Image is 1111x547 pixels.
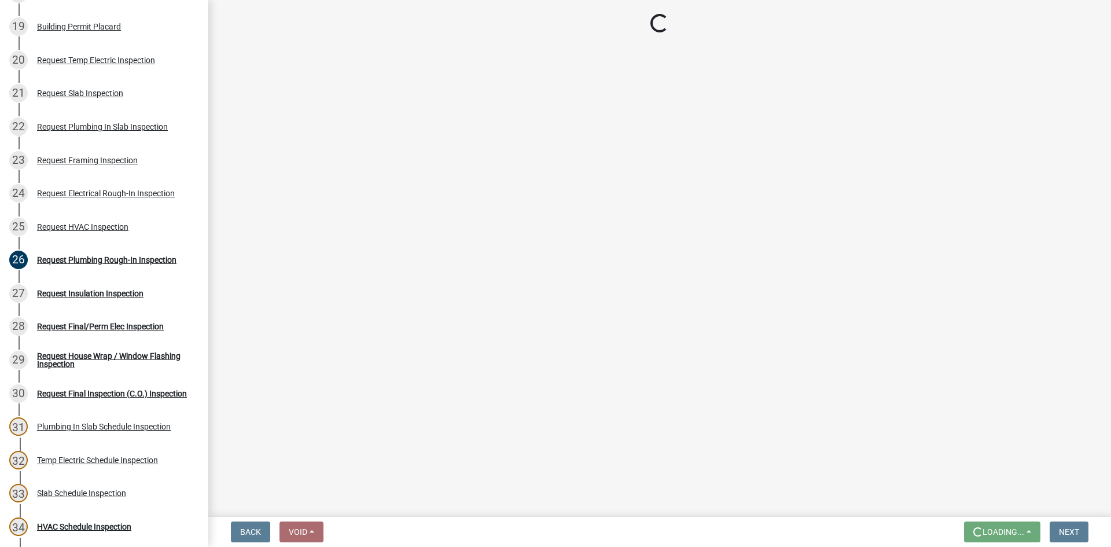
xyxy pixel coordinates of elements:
div: 24 [9,184,28,203]
div: Slab Schedule Inspection [37,489,126,497]
div: Temp Electric Schedule Inspection [37,456,158,464]
div: Request Framing Inspection [37,156,138,164]
div: Request Final Inspection (C.O.) Inspection [37,390,187,398]
span: Loading... [983,527,1024,537]
div: 32 [9,451,28,469]
div: 29 [9,351,28,369]
div: 22 [9,118,28,136]
div: Plumbing In Slab Schedule Inspection [37,423,171,431]
div: Building Permit Placard [37,23,121,31]
div: 19 [9,17,28,36]
button: Loading... [964,522,1040,542]
div: Request Electrical Rough-In Inspection [37,189,175,197]
div: 27 [9,284,28,303]
div: 25 [9,218,28,236]
div: 30 [9,384,28,403]
button: Next [1050,522,1088,542]
div: 20 [9,51,28,69]
div: 33 [9,484,28,502]
div: 23 [9,151,28,170]
div: Request HVAC Inspection [37,223,128,231]
div: Request Final/Perm Elec Inspection [37,322,164,331]
div: Request Temp Electric Inspection [37,56,155,64]
div: Request Plumbing In Slab Inspection [37,123,168,131]
div: Request Slab Inspection [37,89,123,97]
span: Back [240,527,261,537]
div: 34 [9,517,28,536]
div: HVAC Schedule Inspection [37,523,131,531]
div: 31 [9,417,28,436]
span: Void [289,527,307,537]
span: Next [1059,527,1079,537]
div: 28 [9,317,28,336]
button: Void [279,522,323,542]
div: Request Plumbing Rough-In Inspection [37,256,176,264]
div: Request House Wrap / Window Flashing Inspection [37,352,190,368]
div: 21 [9,84,28,102]
div: Request Insulation Inspection [37,289,144,298]
button: Back [231,522,270,542]
div: 26 [9,251,28,269]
